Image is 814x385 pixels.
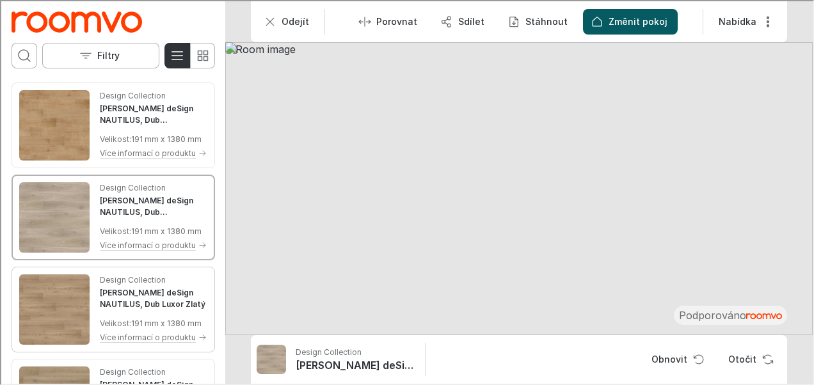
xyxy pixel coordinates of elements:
img: roomvo_wordmark.svg [745,312,781,318]
img: Room image [224,41,811,334]
p: Filtry [96,48,118,61]
p: 191 mm x 1380 mm [130,132,200,144]
p: Více informací o produktu [99,146,195,158]
button: Více informací o produktu [99,329,206,343]
h6: LAM deSign NAUTILUS, Dub Alicante [294,357,415,371]
h4: LAM deSign NAUTILUS, Dub Alicante [99,194,206,217]
img: LAM deSign NAUTILUS, Dub Alicante [255,343,285,373]
button: Enter compare mode [349,8,426,33]
button: Přepnout na jednoduché zobrazení [188,42,214,67]
button: More actions [707,8,781,33]
button: Více informací o produktu [99,237,206,251]
p: Více informací o produktu [99,331,195,342]
button: Show details for LAM deSign NAUTILUS, Dub Alicante [291,343,419,373]
p: 191 mm x 1380 mm [130,317,200,328]
p: Porovnat [375,14,416,27]
p: Design Collection [99,181,164,192]
p: Design Collection [99,273,164,285]
div: See LAM deSign NAUTILUS, Dub Avila in the room [10,81,214,167]
button: Více informací o produktu [99,145,206,159]
p: 191 mm x 1380 mm [130,224,200,236]
button: Stáhnout [499,8,577,33]
div: Product List Mode Selector [163,42,214,67]
p: Podporováno [678,307,781,321]
button: Odejít [255,8,318,33]
button: Přepnout do podrobného zobrazení [163,42,189,67]
img: LAM deSign NAUTILUS, Dub Luxor Zlatý. Link opens in a new window. [18,273,88,343]
img: LAM deSign NAUTILUS, Dub Avila. Link opens in a new window. [18,89,88,159]
h4: LAM deSign NAUTILUS, Dub Avila [99,102,206,125]
p: Velikost : [99,132,130,144]
h4: LAM deSign NAUTILUS, Dub Luxor Zlatý [99,286,206,309]
p: Design Collection [294,345,360,357]
button: Reset product [640,345,712,371]
img: LAM deSign NAUTILUS, Dub Alicante. Link opens in a new window. [18,181,88,251]
button: Otevřít vyhledávací pole [10,42,36,67]
p: Sdílet [457,14,483,27]
button: Rotate Surface [717,345,781,371]
p: Změnit pokoj [607,14,666,27]
p: Velikost : [99,317,130,328]
p: Více informací o produktu [99,239,195,250]
div: See LAM deSign NAUTILUS, Dub Luxor Zlatý in the room [10,265,214,351]
p: Stáhnout [524,14,566,27]
button: Open the filters menu [41,42,158,67]
p: Design Collection [99,365,164,377]
p: Velikost : [99,224,130,236]
p: Design Collection [99,89,164,100]
button: Sdílet [431,8,493,33]
div: See LAM deSign NAUTILUS, Dub Alicante in the room [10,173,214,259]
button: Změnit pokoj [582,8,676,33]
p: Odejít [280,14,308,27]
img: Logo representing Design Collection. [10,10,141,31]
div: Vizualizér je poháněn službou Roomvo. [678,307,781,321]
a: Přejděte na webovou stránku Design Collection. [10,10,141,31]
